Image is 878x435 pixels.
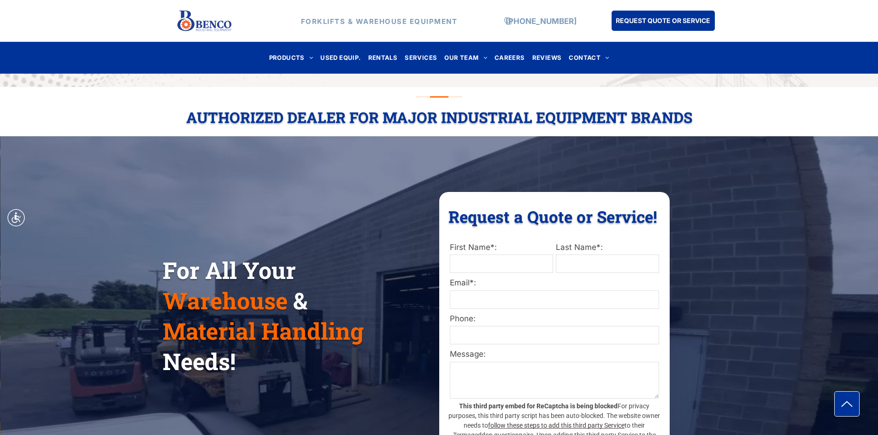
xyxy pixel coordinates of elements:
[450,313,659,325] label: Phone:
[491,52,529,64] a: CAREERS
[565,52,613,64] a: CONTACT
[529,52,566,64] a: REVIEWS
[448,206,657,227] span: Request a Quote or Service!
[301,17,458,25] strong: FORKLIFTS & WAREHOUSE EQUIPMENT
[556,242,659,254] label: Last Name*:
[317,52,364,64] a: USED EQUIP.
[612,11,715,31] a: REQUEST QUOTE OR SERVICE
[488,422,625,429] a: follow these steps to add this third party Service
[506,16,577,25] a: [PHONE_NUMBER]
[163,346,236,377] span: Needs!
[450,348,659,360] label: Message:
[163,285,288,316] span: Warehouse
[163,316,364,346] span: Material Handling
[450,242,553,254] label: First Name*:
[365,52,401,64] a: RENTALS
[450,277,659,289] label: Email*:
[265,52,317,64] a: PRODUCTS
[459,402,618,410] strong: This third party embed for ReCaptcha is being blocked
[293,285,307,316] span: &
[163,255,296,285] span: For All Your
[401,52,441,64] a: SERVICES
[616,12,710,29] span: REQUEST QUOTE OR SERVICE
[186,107,692,127] span: Authorized Dealer For Major Industrial Equipment Brands
[441,52,491,64] a: OUR TEAM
